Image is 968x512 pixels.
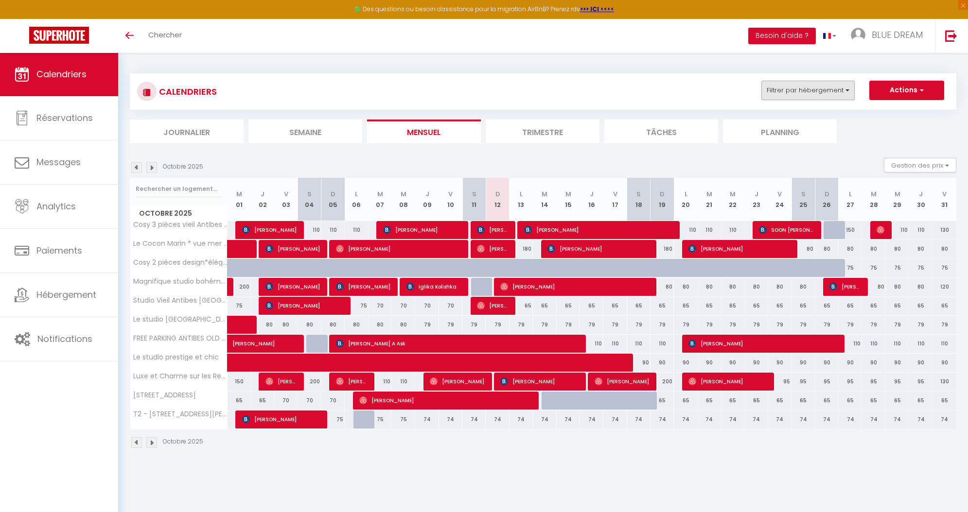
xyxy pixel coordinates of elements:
span: [PERSON_NAME] [265,277,320,296]
div: 95 [792,373,815,391]
div: 95 [839,373,862,391]
div: 74 [744,410,768,428]
th: 22 [721,178,744,221]
div: 80 [345,316,368,334]
div: 75 [345,297,368,315]
div: 180 [651,240,674,258]
span: Chercher [148,30,182,40]
th: 20 [674,178,697,221]
div: 110 [886,221,909,239]
span: [PERSON_NAME] [688,334,836,353]
div: 110 [298,221,321,239]
div: 65 [651,297,674,315]
div: 74 [533,410,556,428]
th: 18 [627,178,651,221]
div: 74 [674,410,697,428]
div: 80 [744,278,768,296]
abbr: J [755,189,758,199]
div: 65 [698,392,721,410]
th: 02 [251,178,274,221]
div: 70 [298,392,321,410]
div: 80 [886,278,909,296]
div: 75 [321,410,345,428]
div: 65 [721,297,744,315]
div: 65 [533,297,556,315]
div: 65 [886,392,909,410]
li: Trimestre [486,119,599,143]
div: 90 [627,354,651,372]
div: 75 [839,259,862,277]
div: 65 [909,392,933,410]
div: 79 [768,316,792,334]
div: 80 [651,278,674,296]
div: 79 [792,316,815,334]
div: 65 [651,392,674,410]
div: 79 [933,316,956,334]
span: [STREET_ADDRESS] [132,392,196,399]
button: Filtrer par hébergement [761,81,855,100]
div: 75 [886,259,909,277]
div: 80 [792,240,815,258]
div: 79 [439,316,462,334]
div: 80 [369,316,392,334]
span: Magnifique studio bohème neuf coeur de ville [132,278,229,285]
span: Cosy 3 pièces vieil Antibes proche [GEOGRAPHIC_DATA] [132,221,229,228]
div: 200 [228,278,251,296]
span: [PERSON_NAME] [265,239,320,258]
div: 95 [862,373,885,391]
span: Hébergement [36,289,96,301]
div: 79 [886,316,909,334]
div: 79 [721,316,744,334]
abbr: V [942,189,947,199]
div: 90 [651,354,674,372]
div: 110 [839,335,862,353]
span: Studio Vieil Antibes [GEOGRAPHIC_DATA] [132,297,229,304]
span: Paiements [36,244,82,256]
div: 110 [862,335,885,353]
div: 70 [439,297,462,315]
span: [PERSON_NAME] [336,277,390,296]
span: [PERSON_NAME] [242,221,297,239]
h3: CALENDRIERS [157,81,217,102]
div: 79 [815,316,838,334]
div: 90 [674,354,697,372]
img: ... [851,28,865,42]
abbr: M [871,189,877,199]
abbr: M [730,189,736,199]
div: 200 [651,373,674,391]
div: 90 [698,354,721,372]
div: 95 [768,373,792,391]
abbr: M [377,189,383,199]
div: 79 [698,316,721,334]
div: 74 [510,410,533,428]
div: 90 [744,354,768,372]
div: 74 [627,410,651,428]
div: 79 [839,316,862,334]
span: [PERSON_NAME] [477,239,508,258]
div: 74 [815,410,838,428]
th: 15 [557,178,580,221]
div: 95 [815,373,838,391]
div: 79 [651,316,674,334]
abbr: L [355,189,358,199]
div: 79 [674,316,697,334]
div: 90 [909,354,933,372]
th: 12 [486,178,509,221]
div: 65 [839,392,862,410]
div: 80 [674,278,697,296]
abbr: D [825,189,829,199]
div: 150 [839,221,862,239]
div: 65 [815,392,838,410]
div: 90 [721,354,744,372]
div: 74 [651,410,674,428]
span: [PERSON_NAME] A Ask [336,334,577,353]
abbr: V [284,189,288,199]
span: SOON [PERSON_NAME] [759,221,813,239]
li: Tâches [604,119,718,143]
span: [PERSON_NAME] [477,221,508,239]
button: Gestion des prix [884,158,956,172]
div: 65 [627,297,651,315]
abbr: V [777,189,782,199]
abbr: M [236,189,242,199]
span: Le studio prestige et chic [132,354,219,361]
